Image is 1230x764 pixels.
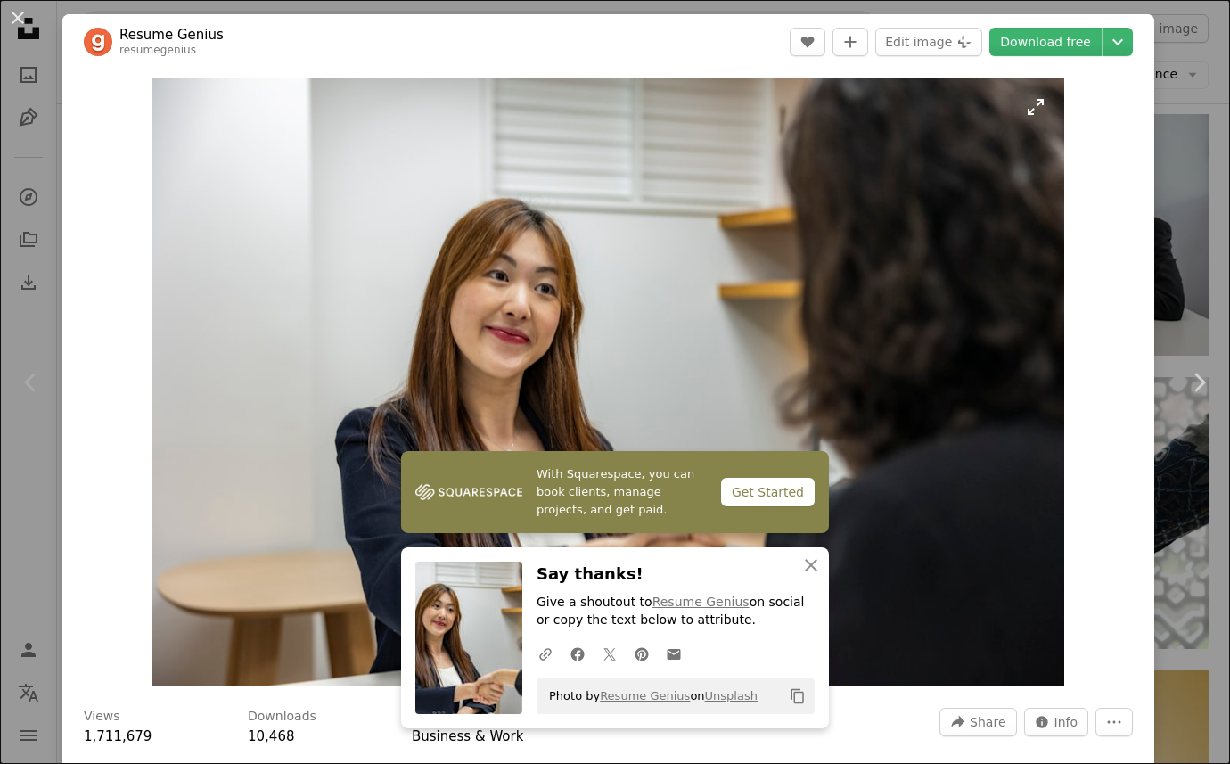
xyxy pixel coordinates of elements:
a: Share on Facebook [562,636,594,671]
a: With Squarespace, you can book clients, manage projects, and get paid.Get Started [401,451,829,533]
p: Give a shoutout to on social or copy the text below to attribute. [537,595,815,630]
a: Share on Pinterest [626,636,658,671]
a: Resume Genius [119,26,224,44]
a: Download free [989,28,1102,56]
a: Resume Genius [652,596,750,610]
button: Choose download size [1103,28,1133,56]
h3: Views [84,708,120,726]
h3: Say thanks! [537,562,815,587]
a: Share on Twitter [594,636,626,671]
span: 1,711,679 [84,728,152,744]
img: a woman shaking hands with another woman at a table [152,78,1064,686]
button: Copy to clipboard [783,681,813,711]
a: Unsplash [705,689,758,702]
div: Get Started [721,478,815,506]
span: Info [1054,709,1078,735]
button: Edit image [875,28,982,56]
span: 10,468 [248,728,295,744]
a: Share over email [658,636,690,671]
a: resumegenius [119,44,196,56]
button: Stats about this image [1024,708,1089,736]
button: More Actions [1095,708,1133,736]
a: Resume Genius [600,689,690,702]
button: Zoom in on this image [152,78,1064,686]
a: Business & Work [412,728,523,744]
span: Photo by on [540,682,758,711]
span: With Squarespace, you can book clients, manage projects, and get paid. [537,465,707,519]
button: Like [790,28,825,56]
img: Go to Resume Genius's profile [84,28,112,56]
img: file-1747939142011-51e5cc87e3c9 [415,479,522,505]
h3: Downloads [248,708,316,726]
button: Add to Collection [832,28,868,56]
a: Next [1168,297,1230,468]
button: Share this image [939,708,1016,736]
span: Share [970,709,1005,735]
